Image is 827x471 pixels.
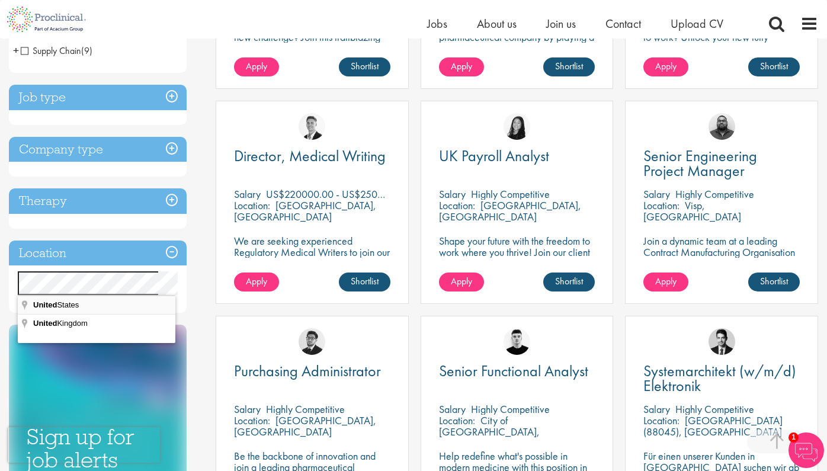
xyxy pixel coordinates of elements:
a: Upload CV [671,16,723,31]
span: Senior Functional Analyst [439,361,588,381]
span: UK Payroll Analyst [439,146,549,166]
span: Location: [643,198,679,212]
img: Todd Wigmore [299,328,325,355]
a: Shortlist [543,273,595,291]
p: City of [GEOGRAPHIC_DATA], [GEOGRAPHIC_DATA] [439,414,540,450]
a: About us [477,16,517,31]
span: Location: [439,414,475,427]
a: Shortlist [748,273,800,291]
p: Highly Competitive [471,402,550,416]
a: Purchasing Administrator [234,364,390,379]
span: United [33,319,57,328]
span: Salary [439,402,466,416]
span: Apply [246,60,267,72]
span: Apply [655,275,677,287]
h3: Job type [9,85,187,110]
h3: Therapy [9,188,187,214]
h3: Sign up for job alerts [27,425,169,471]
h3: Location [9,241,187,266]
span: Salary [439,187,466,201]
span: Salary [643,402,670,416]
p: Highly Competitive [471,187,550,201]
span: (9) [81,44,92,57]
h3: Company type [9,137,187,162]
img: Ashley Bennett [709,113,735,140]
a: Apply [439,57,484,76]
a: Shortlist [543,57,595,76]
span: Apply [655,60,677,72]
span: Purchasing Administrator [234,361,381,381]
span: Supply Chain [21,44,92,57]
a: UK Payroll Analyst [439,149,595,164]
span: + [13,41,19,59]
a: Director, Medical Writing [234,149,390,164]
iframe: reCAPTCHA [8,427,160,463]
a: Apply [439,273,484,291]
span: Salary [234,187,261,201]
a: Apply [643,273,688,291]
a: Shortlist [339,57,390,76]
p: [GEOGRAPHIC_DATA], [GEOGRAPHIC_DATA] [234,198,376,223]
span: States [33,300,81,309]
img: Chatbot [788,432,824,468]
span: Salary [643,187,670,201]
span: Apply [246,275,267,287]
span: Salary [234,402,261,416]
a: Apply [234,57,279,76]
span: Location: [234,198,270,212]
img: George Watson [299,113,325,140]
span: Senior Engineering Project Manager [643,146,757,181]
a: Contact [605,16,641,31]
p: Shape your future with the freedom to work where you thrive! Join our client in a hybrid role tha... [439,235,595,269]
a: Jobs [427,16,447,31]
a: Senior Functional Analyst [439,364,595,379]
img: Numhom Sudsok [504,113,530,140]
img: Thomas Wenig [709,328,735,355]
a: Shortlist [339,273,390,291]
p: [GEOGRAPHIC_DATA] (88045), [GEOGRAPHIC_DATA] [643,414,783,438]
p: Join a dynamic team at a leading Contract Manufacturing Organisation (CMO) and contribute to grou... [643,235,800,291]
span: 1 [788,432,799,443]
span: Apply [451,275,472,287]
p: [GEOGRAPHIC_DATA], [GEOGRAPHIC_DATA] [439,198,581,223]
span: Kingdom [33,319,89,328]
span: Systemarchitekt (w/m/d) Elektronik [643,361,796,396]
p: Highly Competitive [675,402,754,416]
span: United [33,300,57,309]
span: Location: [643,414,679,427]
a: Systemarchitekt (w/m/d) Elektronik [643,364,800,393]
a: Apply [234,273,279,291]
span: Apply [451,60,472,72]
p: Highly Competitive [675,187,754,201]
p: Visp, [GEOGRAPHIC_DATA] [643,198,741,223]
img: Patrick Melody [504,328,530,355]
a: Join us [546,16,576,31]
p: [GEOGRAPHIC_DATA], [GEOGRAPHIC_DATA] [234,414,376,438]
a: Apply [643,57,688,76]
a: Senior Engineering Project Manager [643,149,800,178]
p: US$220000.00 - US$250000.00 per annum + Highly Competitive Salary [266,187,572,201]
a: Shortlist [748,57,800,76]
p: Highly Competitive [266,402,345,416]
span: Supply Chain [21,44,81,57]
span: Location: [439,198,475,212]
p: We are seeking experienced Regulatory Medical Writers to join our client, a dynamic and growing b... [234,235,390,280]
span: Location: [234,414,270,427]
span: Director, Medical Writing [234,146,386,166]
